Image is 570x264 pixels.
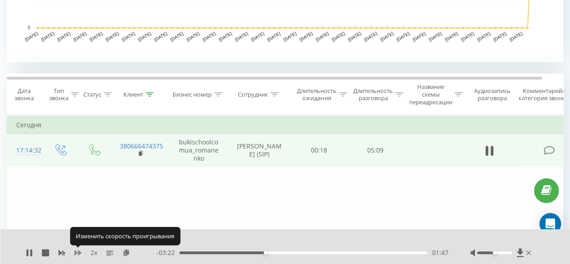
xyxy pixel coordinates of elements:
[137,31,152,42] text: [DATE]
[493,251,497,255] div: Accessibility label
[123,91,143,98] div: Клиент
[27,25,30,30] text: 0
[517,87,570,102] div: Комментарий/категория звонка
[353,87,393,102] div: Длительность разговора
[234,31,249,42] text: [DATE]
[120,142,163,150] a: 380666474375
[347,31,362,42] text: [DATE]
[105,31,120,42] text: [DATE]
[56,31,71,42] text: [DATE]
[238,91,268,98] div: Сотрудник
[492,31,507,42] text: [DATE]
[49,87,68,102] div: Тип звонка
[331,31,346,42] text: [DATE]
[291,134,347,167] td: 00:18
[396,31,410,42] text: [DATE]
[70,227,180,245] div: Изменить скорость проигрывания
[264,251,267,255] div: Accessibility label
[315,31,330,42] text: [DATE]
[218,31,233,42] text: [DATE]
[83,91,101,98] div: Статус
[539,213,561,235] div: Open Intercom Messenger
[363,31,378,42] text: [DATE]
[509,31,524,42] text: [DATE]
[297,87,337,102] div: Длительность ожидания
[169,134,228,167] td: bukischoolcomua_romanenko
[444,31,459,42] text: [DATE]
[379,31,394,42] text: [DATE]
[283,31,297,42] text: [DATE]
[470,87,514,102] div: Аудиозапись разговора
[266,31,281,42] text: [DATE]
[476,31,491,42] text: [DATE]
[121,31,136,42] text: [DATE]
[153,31,168,42] text: [DATE]
[412,31,427,42] text: [DATE]
[347,134,404,167] td: 05:09
[202,31,217,42] text: [DATE]
[7,87,41,102] div: Дата звонка
[73,31,87,42] text: [DATE]
[156,248,179,257] span: - 03:22
[173,91,212,98] div: Бизнес номер
[299,31,314,42] text: [DATE]
[169,31,184,42] text: [DATE]
[250,31,265,42] text: [DATE]
[186,31,201,42] text: [DATE]
[228,134,291,167] td: [PERSON_NAME] (SIP)
[428,31,442,42] text: [DATE]
[24,31,39,42] text: [DATE]
[460,31,475,42] text: [DATE]
[89,31,104,42] text: [DATE]
[91,248,97,257] span: 2 x
[40,31,55,42] text: [DATE]
[432,248,448,257] span: 01:47
[16,142,34,159] div: 17:14:32
[409,83,452,106] div: Название схемы переадресации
